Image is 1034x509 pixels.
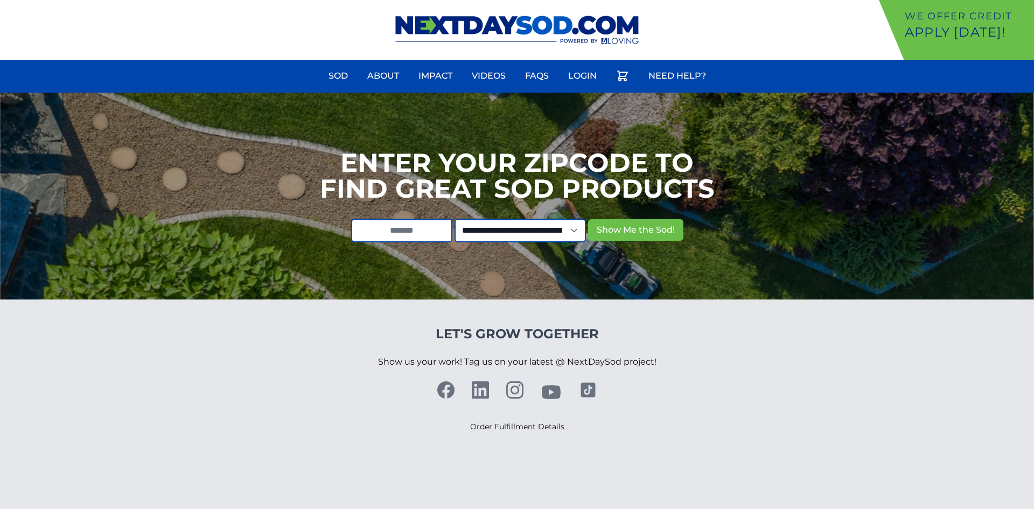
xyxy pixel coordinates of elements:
a: FAQs [519,63,555,89]
h4: Let's Grow Together [378,325,656,343]
a: Login [562,63,603,89]
a: Order Fulfillment Details [470,422,564,431]
a: Videos [465,63,512,89]
a: About [361,63,406,89]
a: Impact [412,63,459,89]
h1: Enter your Zipcode to Find Great Sod Products [320,150,715,201]
p: We offer Credit [905,9,1030,24]
p: Show us your work! Tag us on your latest @ NextDaySod project! [378,343,656,381]
button: Show Me the Sod! [588,219,683,241]
a: Need Help? [642,63,712,89]
p: Apply [DATE]! [905,24,1030,41]
a: Sod [322,63,354,89]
